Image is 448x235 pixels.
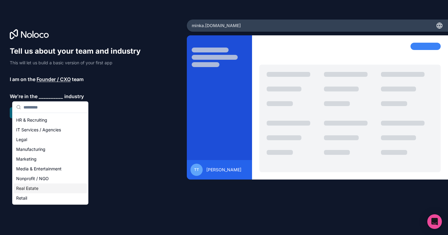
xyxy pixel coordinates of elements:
[14,115,87,125] div: HR & Recruiting
[10,93,37,100] span: We’re in the
[10,76,35,83] span: I am on the
[14,154,87,164] div: Marketing
[10,46,146,56] h1: Tell us about your team and industry
[14,164,87,174] div: Media & Entertainment
[14,144,87,154] div: Manufacturing
[192,23,241,29] span: minka .[DOMAIN_NAME]
[12,113,88,205] div: Suggestions
[37,76,71,83] span: Founder / CXO
[14,135,87,144] div: Legal
[64,93,84,100] span: industry
[14,174,87,183] div: Nonprofit / NGO
[72,76,84,83] span: team
[10,60,146,66] p: This will let us build a basic version of your first app
[14,203,87,213] div: Software & Technology
[39,93,63,100] span: __________
[14,183,87,193] div: Real Estate
[427,214,442,229] div: Open Intercom Messenger
[206,167,241,173] span: [PERSON_NAME]
[14,193,87,203] div: Retail
[14,125,87,135] div: IT Services / Agencies
[194,167,199,172] span: TT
